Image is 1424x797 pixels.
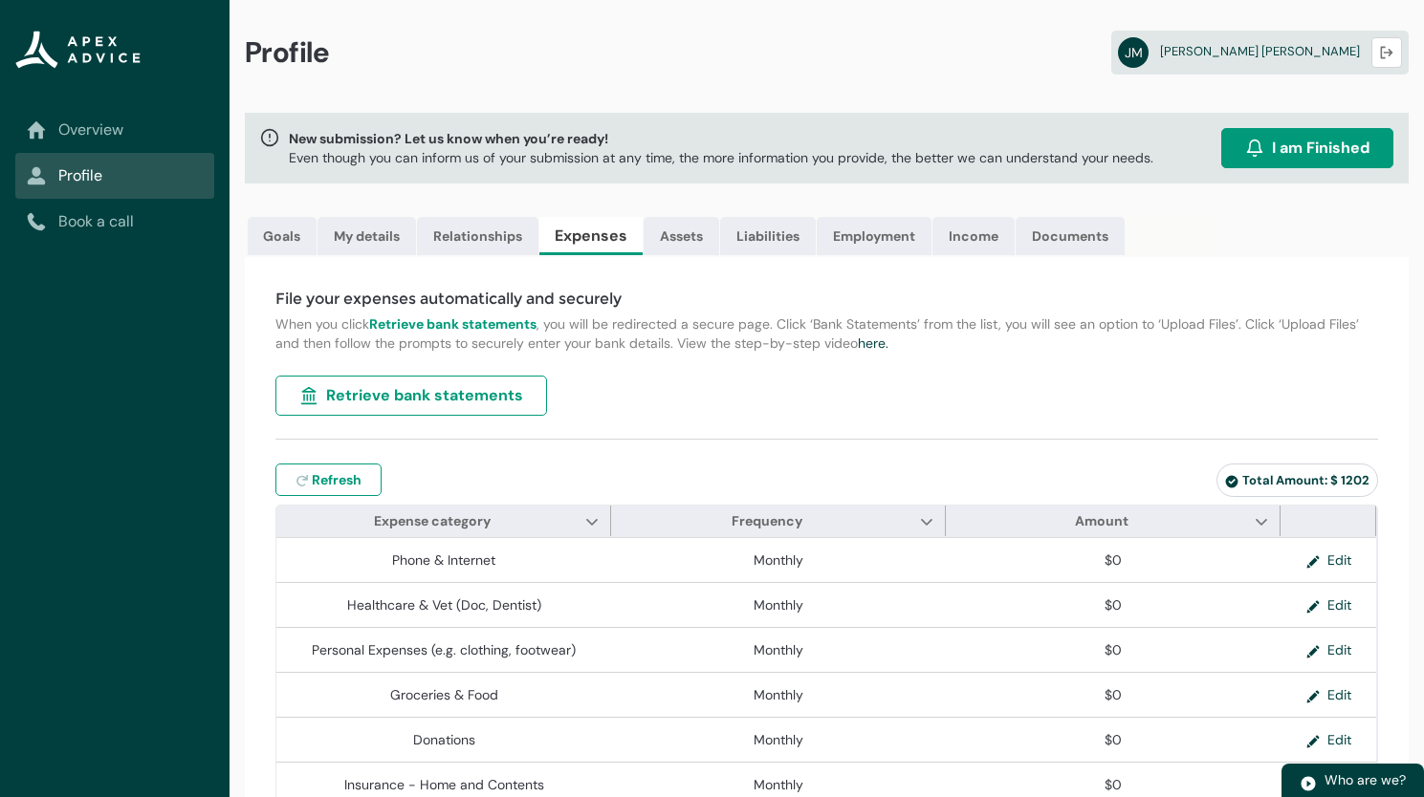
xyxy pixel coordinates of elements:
lightning-base-formatted-text: Monthly [754,731,803,748]
lightning-base-formatted-text: Monthly [754,596,803,614]
a: JM[PERSON_NAME] [PERSON_NAME] [1111,31,1409,75]
button: Edit [1291,546,1367,574]
span: Refresh [312,470,361,489]
a: Book a call [27,210,203,233]
button: Edit [1291,635,1367,664]
img: alarm.svg [1245,139,1264,158]
p: Even though you can inform us of your submission at any time, the more information you provide, t... [289,148,1153,167]
strong: Retrieve bank statements [369,315,537,333]
a: Documents [1016,217,1125,255]
p: When you click , you will be redirected a secure page. Click ‘Bank Statements’ from the list, you... [275,314,1378,353]
a: Liabilities [720,217,816,255]
img: landmark.svg [299,386,318,405]
span: Who are we? [1325,771,1406,788]
lightning-formatted-number: $0 [1105,551,1122,569]
a: Expenses [539,217,643,255]
lightning-formatted-number: $0 [1105,686,1122,703]
lightning-base-formatted-text: Personal Expenses (e.g. clothing, footwear) [312,641,576,658]
lightning-formatted-number: $0 [1105,731,1122,748]
abbr: JM [1118,37,1149,68]
lightning-base-formatted-text: Phone & Internet [392,551,495,569]
a: here. [858,334,888,352]
a: Goals [248,217,317,255]
span: Profile [245,34,330,71]
span: [PERSON_NAME] [PERSON_NAME] [1160,43,1360,59]
span: Retrieve bank statements [326,384,523,407]
a: Profile [27,164,203,187]
button: Refresh [275,463,382,496]
lightning-base-formatted-text: Healthcare & Vet (Doc, Dentist) [347,596,541,614]
lightning-base-formatted-text: Monthly [754,641,803,658]
button: I am Finished [1221,128,1393,168]
button: Edit [1291,680,1367,709]
button: Logout [1371,37,1402,68]
lightning-formatted-number: $0 [1105,776,1122,793]
lightning-formatted-number: $0 [1105,596,1122,614]
a: Income [932,217,1015,255]
img: Apex Advice Group [15,31,141,69]
a: My details [318,217,416,255]
button: Retrieve bank statements [275,376,547,416]
span: Total Amount: $ 1202 [1225,472,1369,488]
button: Edit [1291,725,1367,754]
lightning-base-formatted-text: Monthly [754,776,803,793]
lightning-base-formatted-text: Monthly [754,686,803,703]
lightning-base-formatted-text: Groceries & Food [390,686,498,703]
lightning-base-formatted-text: Insurance - Home and Contents [344,776,544,793]
lightning-base-formatted-text: Monthly [754,551,803,569]
nav: Sub page [15,107,214,245]
button: Edit [1291,591,1367,619]
a: Assets [644,217,719,255]
img: play.svg [1300,775,1317,792]
lightning-badge: Total Amount [1216,463,1378,497]
a: Relationships [417,217,538,255]
span: New submission? Let us know when you’re ready! [289,129,1153,148]
span: I am Finished [1272,137,1369,160]
a: Employment [817,217,931,255]
lightning-base-formatted-text: Donations [413,731,475,748]
h4: File your expenses automatically and securely [275,288,1378,311]
lightning-formatted-number: $0 [1105,641,1122,658]
a: Overview [27,118,203,141]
